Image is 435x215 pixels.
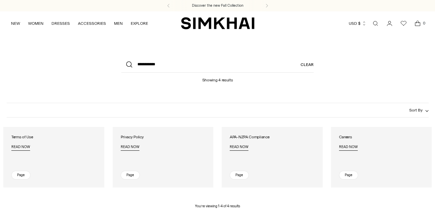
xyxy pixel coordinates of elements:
h4: Careers [339,135,358,139]
a: ACCESSORIES [78,16,106,31]
span: Sort By [409,108,423,113]
a: Go to the account page [383,17,396,30]
h4: APA-NZPA Compliance [230,135,269,139]
a: SIMKHAI [181,17,254,30]
button: USD $ [349,16,366,31]
a: Careers Read now Page [331,127,432,188]
a: Wishlist [397,17,410,30]
a: Clear [301,57,314,73]
span: Read now [121,145,139,149]
a: Privacy Policy Read now Page [113,127,214,188]
a: WOMEN [28,16,43,31]
h4: Privacy Policy [121,135,144,139]
a: Discover the new Fall Collection [192,3,243,8]
button: Search [121,57,137,73]
h4: Terms of Use [11,135,33,139]
div: Page [11,171,30,180]
a: MEN [114,16,123,31]
span: Read now [11,145,30,149]
a: DRESSES [51,16,70,31]
span: Read now [230,145,248,149]
h1: Showing 4 results [202,73,233,82]
a: APA-NZPA Compliance Read now Page [222,127,323,188]
a: Open search modal [369,17,382,30]
div: Page [230,171,249,180]
p: You’re viewing 1-4 of 4 results [195,204,240,209]
span: 0 [421,20,427,26]
button: Sort By [409,106,429,114]
div: Page [121,171,140,180]
a: Terms of Use Read now Page [3,127,104,188]
span: Read now [339,145,358,149]
a: EXPLORE [131,16,148,31]
div: Page [339,171,358,180]
a: Open cart modal [411,17,424,30]
a: NEW [11,16,20,31]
